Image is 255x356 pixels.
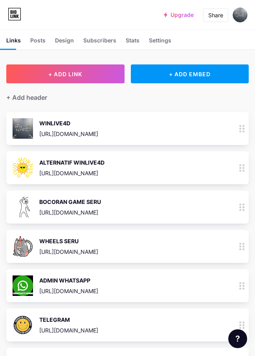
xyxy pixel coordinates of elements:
[6,93,47,102] div: + Add header
[39,158,105,167] div: ALTERNATIF WINLIVE4D
[48,71,82,77] span: + ADD LINK
[30,36,46,49] div: Posts
[233,7,248,22] img: riskastiawan
[39,287,98,295] div: [URL][DOMAIN_NAME]
[39,248,98,256] div: [URL][DOMAIN_NAME]
[13,236,33,257] img: WHEELS SERU
[39,326,98,334] div: [URL][DOMAIN_NAME]
[39,198,101,206] div: BOCORAN GAME SERU
[39,276,98,284] div: ADMIN WHATSAPP
[83,36,116,49] div: Subscribers
[13,158,33,178] img: ALTERNATIF WINLIVE4D
[149,36,171,49] div: Settings
[131,64,249,83] div: + ADD EMBED
[39,316,98,324] div: TELEGRAM
[13,118,33,139] img: WINLIVE4D
[126,36,139,49] div: Stats
[39,119,98,127] div: WINLIVE4D
[13,275,33,296] img: ADMIN WHATSAPP
[6,36,21,49] div: Links
[39,237,98,245] div: WHEELS SERU
[208,11,223,19] div: Share
[39,208,101,217] div: [URL][DOMAIN_NAME]
[39,130,98,138] div: [URL][DOMAIN_NAME]
[55,36,74,49] div: Design
[39,169,105,177] div: [URL][DOMAIN_NAME]
[13,197,33,217] img: BOCORAN GAME SERU
[6,64,125,83] button: + ADD LINK
[13,315,33,335] img: TELEGRAM
[164,12,194,18] a: Upgrade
